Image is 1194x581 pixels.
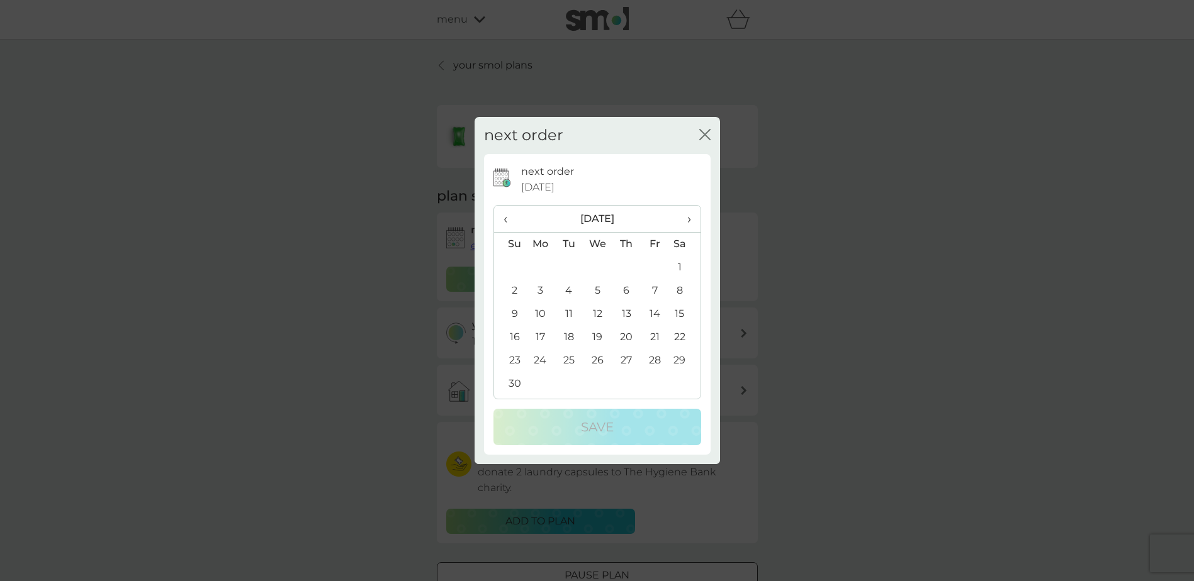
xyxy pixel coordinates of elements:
h2: next order [484,126,563,145]
td: 23 [494,349,526,372]
td: 8 [668,279,700,302]
td: 6 [612,279,640,302]
th: Fr [641,232,669,256]
td: 13 [612,302,640,326]
td: 1 [668,256,700,279]
td: 22 [668,326,700,349]
span: › [678,206,690,232]
td: 27 [612,349,640,372]
td: 5 [583,279,612,302]
td: 30 [494,372,526,396]
span: [DATE] [521,179,555,196]
th: Tu [555,232,583,256]
button: close [699,129,711,142]
th: Th [612,232,640,256]
td: 10 [526,302,555,326]
td: 11 [555,302,583,326]
td: 24 [526,349,555,372]
td: 29 [668,349,700,372]
td: 25 [555,349,583,372]
button: Save [493,409,701,445]
td: 19 [583,326,612,349]
th: Mo [526,232,555,256]
td: 2 [494,279,526,302]
td: 9 [494,302,526,326]
th: We [583,232,612,256]
td: 18 [555,326,583,349]
td: 15 [668,302,700,326]
td: 4 [555,279,583,302]
td: 16 [494,326,526,349]
th: Su [494,232,526,256]
th: Sa [668,232,700,256]
td: 17 [526,326,555,349]
td: 20 [612,326,640,349]
td: 7 [641,279,669,302]
th: [DATE] [526,206,669,233]
td: 28 [641,349,669,372]
td: 26 [583,349,612,372]
td: 14 [641,302,669,326]
td: 12 [583,302,612,326]
td: 21 [641,326,669,349]
td: 3 [526,279,555,302]
p: Save [581,417,614,437]
p: next order [521,163,574,180]
span: ‹ [504,206,517,232]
